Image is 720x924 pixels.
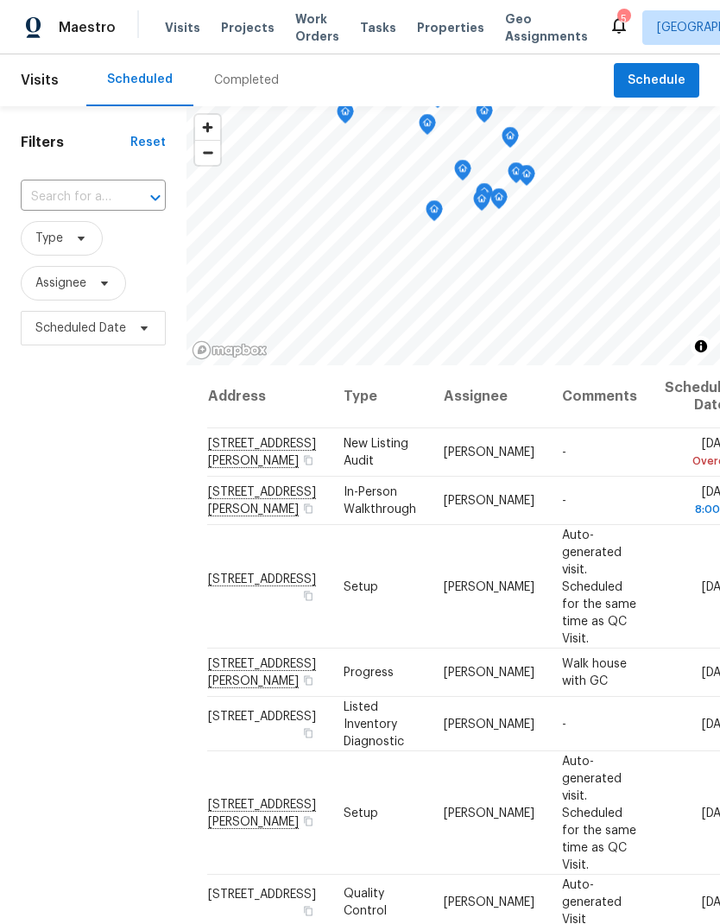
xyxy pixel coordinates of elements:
div: 5 [617,10,629,28]
span: New Listing Audit [344,438,408,467]
div: Scheduled [107,71,173,88]
span: Type [35,230,63,247]
th: Assignee [430,365,548,428]
span: Walk house with GC [562,658,627,687]
span: [PERSON_NAME] [444,580,534,592]
span: Properties [417,19,484,36]
span: Auto-generated visit. Scheduled for the same time as QC Visit. [562,528,636,644]
span: - [562,495,566,507]
div: Map marker [419,114,436,141]
button: Copy Address [300,587,316,603]
div: Map marker [518,165,535,192]
span: Auto-generated visit. Scheduled for the same time as QC Visit. [562,755,636,870]
th: Address [207,365,330,428]
button: Schedule [614,63,699,98]
div: Map marker [476,102,493,129]
button: Open [143,186,167,210]
span: Scheduled Date [35,320,126,337]
span: Projects [221,19,275,36]
span: Visits [165,19,200,36]
span: Tasks [360,22,396,34]
span: Progress [344,667,394,679]
button: Zoom out [195,140,220,165]
span: [PERSON_NAME] [444,495,534,507]
a: Mapbox homepage [192,340,268,360]
span: [PERSON_NAME] [444,667,534,679]
div: Map marker [473,190,490,217]
button: Copy Address [300,725,316,740]
span: Maestro [59,19,116,36]
span: Work Orders [295,10,339,45]
div: Map marker [454,160,471,187]
h1: Filters [21,134,130,151]
div: Map marker [426,200,443,227]
button: Copy Address [300,453,316,468]
span: Geo Assignments [505,10,588,45]
th: Type [330,365,430,428]
span: [PERSON_NAME] [444,896,534,908]
span: In-Person Walkthrough [344,486,416,516]
span: - [562,718,566,730]
span: Schedule [628,70,685,92]
div: Map marker [337,103,354,130]
div: Map marker [502,127,519,154]
span: - [562,446,566,459]
span: Toggle attribution [696,337,706,356]
div: Reset [130,134,166,151]
th: Comments [548,365,651,428]
span: Assignee [35,275,86,292]
span: Quality Control [344,887,387,916]
div: Map marker [490,188,508,215]
span: [STREET_ADDRESS] [208,888,316,900]
button: Copy Address [300,813,316,828]
span: Setup [344,807,378,819]
span: [PERSON_NAME] [444,807,534,819]
button: Copy Address [300,673,316,688]
span: Zoom out [195,141,220,165]
button: Copy Address [300,902,316,918]
span: Setup [344,580,378,592]
button: Copy Address [300,501,316,516]
span: Visits [21,61,59,99]
span: [PERSON_NAME] [444,446,534,459]
button: Toggle attribution [691,336,711,357]
div: Map marker [476,183,493,210]
button: Zoom in [195,115,220,140]
span: [PERSON_NAME] [444,718,534,730]
span: Listed Inventory Diagnostic [344,700,404,747]
span: [STREET_ADDRESS] [208,710,316,722]
div: Map marker [508,162,525,189]
div: Completed [214,72,279,89]
input: Search for an address... [21,184,117,211]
